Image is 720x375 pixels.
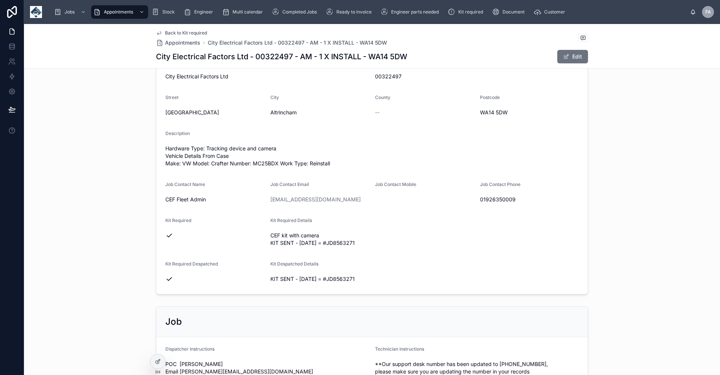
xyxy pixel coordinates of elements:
[165,261,218,267] span: Kit Required Despatched
[165,316,182,328] h2: Job
[544,9,565,15] span: Customer
[375,94,390,100] span: County
[391,9,439,15] span: Engineer parts needed
[48,4,690,20] div: scrollable content
[480,94,500,100] span: Postcode
[557,50,588,63] button: Edit
[375,181,416,187] span: Job Contact Mobile
[104,9,133,15] span: Appointments
[480,181,520,187] span: Job Contact Phone
[375,346,424,352] span: Technician Instructions
[64,9,75,15] span: Jobs
[375,73,579,80] span: 00322497
[30,6,42,18] img: App logo
[165,217,191,223] span: Kit Required
[445,5,488,19] a: Kit required
[270,94,279,100] span: City
[705,9,711,15] span: FA
[270,217,312,223] span: Kit Required Details
[165,145,579,167] span: Hardware Type: Tracking device and camera Vehicle Details From Case Make: VW Model: Crafter Numbe...
[270,261,318,267] span: Kit Despatched Details
[480,196,579,203] span: 01926350009
[378,5,444,19] a: Engineer parts needed
[458,9,483,15] span: Kit required
[165,346,214,352] span: Dispatcher Instructions
[165,30,207,36] span: Back to Kit required
[282,9,317,15] span: Completed Jobs
[324,5,377,19] a: Ready to invoice
[270,275,579,283] span: KIT SENT - [DATE] = #JD8563271
[375,109,379,116] span: --
[270,5,322,19] a: Completed Jobs
[165,109,264,116] span: [GEOGRAPHIC_DATA]
[156,51,407,62] h1: City Electrical Factors Ltd - 00322497 - AM - 1 X INSTALL - WA14 5DW
[336,9,372,15] span: Ready to invoice
[165,196,264,203] span: CEF Fleet Admin
[165,181,205,187] span: Job Contact Name
[270,196,361,203] a: [EMAIL_ADDRESS][DOMAIN_NAME]
[270,109,369,116] span: Altrincham
[531,5,570,19] a: Customer
[52,5,90,19] a: Jobs
[270,232,579,247] span: CEF kit with camera KIT SENT - [DATE] = #JD8563271
[194,9,213,15] span: Engineer
[490,5,530,19] a: Document
[156,39,200,46] a: Appointments
[181,5,218,19] a: Engineer
[502,9,525,15] span: Document
[220,5,268,19] a: Multi calendar
[270,181,309,187] span: Job Contact Email
[162,9,175,15] span: Stock
[165,130,190,136] span: Description
[165,39,200,46] span: Appointments
[91,5,148,19] a: Appointments
[165,94,178,100] span: Street
[156,30,207,36] a: Back to Kit required
[208,39,387,46] a: City Electrical Factors Ltd - 00322497 - AM - 1 X INSTALL - WA14 5DW
[480,109,579,116] span: WA14 5DW
[232,9,263,15] span: Multi calendar
[165,73,369,80] span: City Electrical Factors Ltd
[150,5,180,19] a: Stock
